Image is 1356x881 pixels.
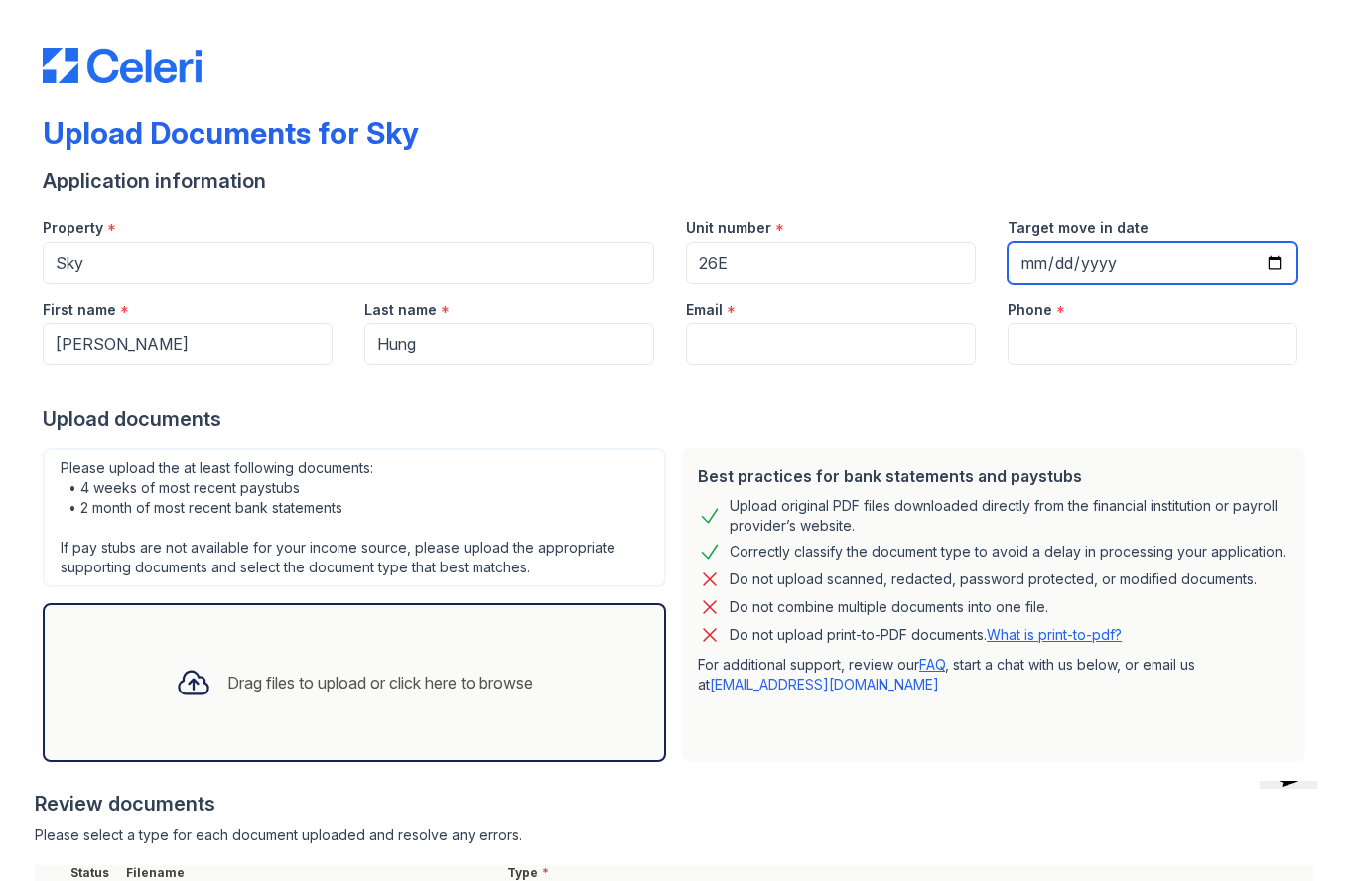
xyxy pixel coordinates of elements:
[919,656,945,673] a: FAQ
[227,671,533,694] div: Drag files to upload or click here to browse
[503,865,1313,881] div: Type
[43,300,116,319] label: First name
[987,626,1122,643] a: What is print-to-pdf?
[730,567,1257,591] div: Do not upload scanned, redacted, password protected, or modified documents.
[43,167,1313,194] div: Application information
[730,595,1048,619] div: Do not combine multiple documents into one file.
[1008,300,1052,319] label: Phone
[43,48,202,83] img: CE_Logo_Blue-a8612792a0a2168367f1c8372b55b34899dd931a85d93a1a3d3e32e68fde9ad4.png
[35,790,1313,818] div: Review documents
[730,625,1122,645] p: Do not upload print-to-PDF documents.
[43,218,103,238] label: Property
[698,464,1289,488] div: Best practices for bank statements and paystubs
[710,676,939,692] a: [EMAIL_ADDRESS][DOMAIN_NAME]
[43,448,666,587] div: Please upload the at least following documents: • 4 weeks of most recent paystubs • 2 month of mo...
[364,300,437,319] label: Last name
[1252,781,1340,865] iframe: chat widget
[686,218,771,238] label: Unit number
[67,865,122,881] div: Status
[43,405,1313,433] div: Upload documents
[43,115,419,151] div: Upload Documents for Sky
[122,865,503,881] div: Filename
[686,300,723,319] label: Email
[730,540,1286,564] div: Correctly classify the document type to avoid a delay in processing your application.
[35,825,1313,845] div: Please select a type for each document uploaded and resolve any errors.
[730,496,1289,536] div: Upload original PDF files downloaded directly from the financial institution or payroll provider’...
[1008,218,1149,238] label: Target move in date
[698,655,1289,694] p: For additional support, review our , start a chat with us below, or email us at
